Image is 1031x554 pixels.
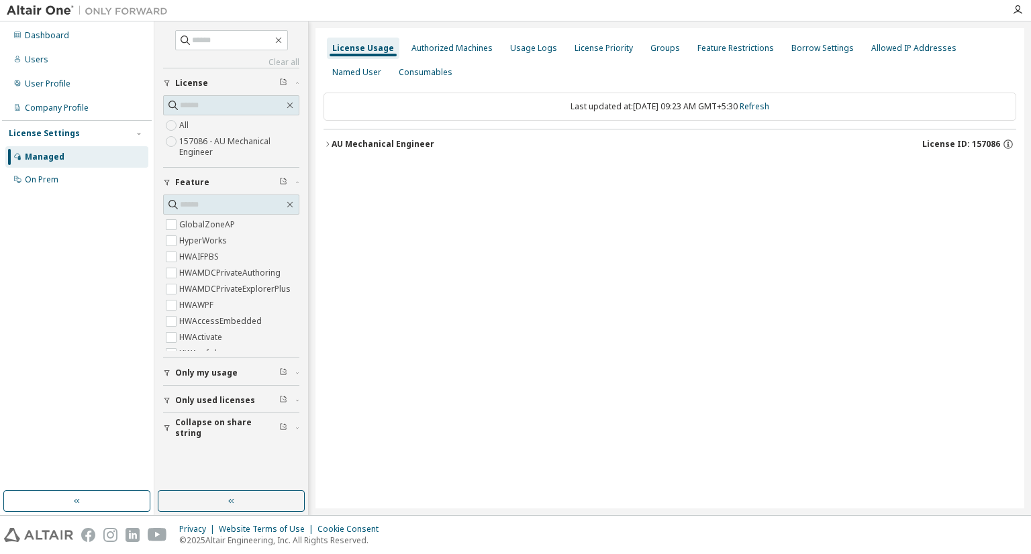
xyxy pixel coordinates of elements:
div: License Priority [575,43,633,54]
span: Clear filter [279,368,287,378]
div: Usage Logs [510,43,557,54]
img: altair_logo.svg [4,528,73,542]
label: HWAWPF [179,297,216,313]
span: Clear filter [279,395,287,406]
span: License ID: 157086 [922,139,1000,150]
div: Last updated at: [DATE] 09:23 AM GMT+5:30 [324,93,1016,121]
div: Feature Restrictions [697,43,774,54]
label: HWAcufwh [179,345,222,362]
label: All [179,117,191,133]
span: Only used licenses [175,395,255,406]
div: Website Terms of Use [219,524,317,535]
p: © 2025 Altair Engineering, Inc. All Rights Reserved. [179,535,387,546]
span: Clear filter [279,423,287,433]
label: HWAMDCPrivateExplorerPlus [179,281,293,297]
div: License Settings [9,128,80,139]
span: Feature [175,177,209,188]
button: Feature [163,168,299,197]
div: User Profile [25,78,70,89]
div: On Prem [25,174,58,185]
div: Groups [650,43,680,54]
div: Allowed IP Addresses [871,43,956,54]
div: Cookie Consent [317,524,387,535]
div: Dashboard [25,30,69,41]
label: GlobalZoneAP [179,217,238,233]
img: youtube.svg [148,528,167,542]
button: Only used licenses [163,386,299,415]
img: facebook.svg [81,528,95,542]
div: License Usage [332,43,394,54]
label: HWAccessEmbedded [179,313,264,329]
button: Only my usage [163,358,299,388]
img: instagram.svg [103,528,117,542]
span: Clear filter [279,177,287,188]
span: Only my usage [175,368,238,378]
button: AU Mechanical EngineerLicense ID: 157086 [324,129,1016,159]
div: Managed [25,152,64,162]
span: Clear filter [279,78,287,89]
label: HWAIFPBS [179,249,222,265]
div: Company Profile [25,103,89,113]
div: Authorized Machines [411,43,493,54]
div: Privacy [179,524,219,535]
div: Borrow Settings [791,43,854,54]
div: AU Mechanical Engineer [332,139,434,150]
span: License [175,78,208,89]
label: HWActivate [179,329,225,345]
div: Consumables [399,67,452,78]
a: Refresh [740,101,769,112]
span: Collapse on share string [175,417,279,439]
div: Users [25,54,48,65]
button: Collapse on share string [163,413,299,443]
label: HWAMDCPrivateAuthoring [179,265,283,281]
label: 157086 - AU Mechanical Engineer [179,133,299,160]
img: linkedin.svg [126,528,140,542]
div: Named User [332,67,381,78]
label: HyperWorks [179,233,230,249]
a: Clear all [163,57,299,68]
button: License [163,68,299,98]
img: Altair One [7,4,175,17]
